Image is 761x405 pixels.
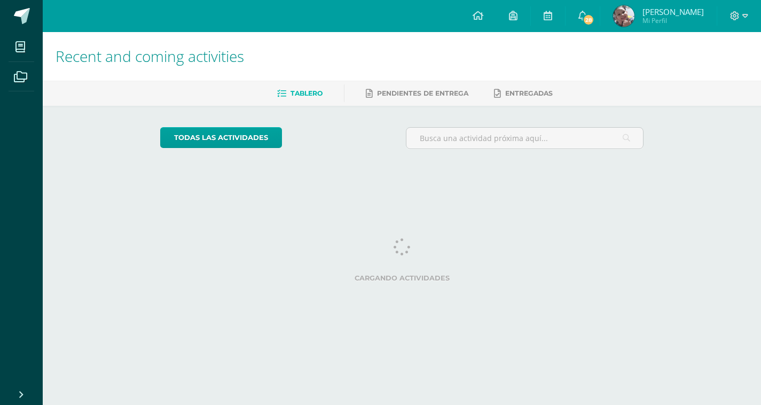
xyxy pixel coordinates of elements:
img: 3b6a25e5dba3829756806ff99d8e0349.png [613,5,634,27]
span: Entregadas [505,89,553,97]
a: Entregadas [494,85,553,102]
input: Busca una actividad próxima aquí... [406,128,643,149]
span: [PERSON_NAME] [642,6,704,17]
span: Tablero [291,89,323,97]
a: Tablero [277,85,323,102]
label: Cargando actividades [160,274,644,282]
span: Mi Perfil [642,16,704,25]
span: Recent and coming activities [56,46,244,66]
span: Pendientes de entrega [377,89,468,97]
span: 28 [583,14,594,26]
a: todas las Actividades [160,127,282,148]
a: Pendientes de entrega [366,85,468,102]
